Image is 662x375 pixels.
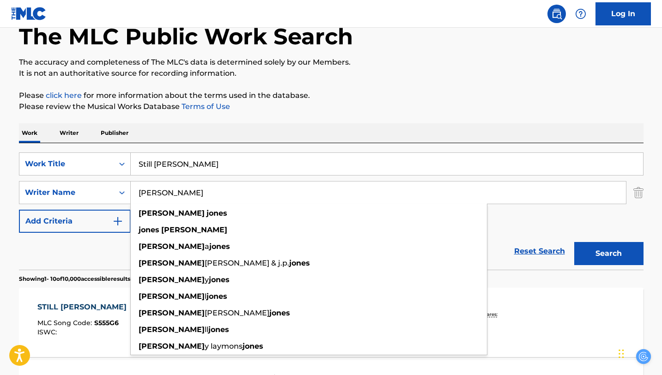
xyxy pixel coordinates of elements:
img: search [551,8,562,19]
a: Public Search [547,5,566,23]
strong: [PERSON_NAME] [139,292,205,301]
h1: The MLC Public Work Search [19,23,353,50]
strong: [PERSON_NAME] [139,308,205,317]
span: [PERSON_NAME] & j.p. [205,259,289,267]
div: Drag [619,340,624,368]
span: MLC Song Code : [37,319,94,327]
strong: jones [209,242,230,251]
div: Help [571,5,590,23]
a: Reset Search [510,241,570,261]
a: STILL [PERSON_NAME]MLC Song Code:S555G6ISWC:Writers (2)[PERSON_NAME], UNKNOWN AUTHORRecording Art... [19,288,644,357]
img: Delete Criterion [633,181,644,204]
p: Publisher [98,123,131,143]
strong: jones [209,275,230,284]
strong: jones [289,259,310,267]
span: a [205,242,209,251]
p: Please review the Musical Works Database [19,101,644,112]
form: Search Form [19,152,644,270]
img: help [575,8,586,19]
span: y laymons [205,342,243,351]
strong: jones [269,308,290,317]
span: [PERSON_NAME] [205,308,269,317]
a: Log In [595,2,651,25]
strong: [PERSON_NAME] [139,342,205,351]
div: Work Title [25,158,108,169]
span: ISWC : [37,328,59,336]
strong: jones [243,342,263,351]
span: l [205,292,206,301]
a: Terms of Use [180,102,230,111]
strong: [PERSON_NAME] [139,209,205,218]
div: STILL [PERSON_NAME] [37,302,131,313]
strong: [PERSON_NAME] [139,242,205,251]
button: Search [574,242,644,265]
img: 9d2ae6d4665cec9f34b9.svg [112,216,123,227]
strong: jones [206,209,227,218]
p: Please for more information about the terms used in the database. [19,90,644,101]
button: Add Criteria [19,210,131,233]
strong: [PERSON_NAME] [161,225,227,234]
strong: [PERSON_NAME] [139,259,205,267]
img: MLC Logo [11,7,47,20]
a: click here [46,91,82,100]
span: y [205,275,209,284]
p: Work [19,123,40,143]
span: S555G6 [94,319,119,327]
strong: jones [208,325,229,334]
p: It is not an authoritative source for recording information. [19,68,644,79]
p: The accuracy and completeness of The MLC's data is determined solely by our Members. [19,57,644,68]
strong: jones [139,225,159,234]
span: ll [205,325,208,334]
div: Writer Name [25,187,108,198]
strong: [PERSON_NAME] [139,325,205,334]
iframe: Chat Widget [616,331,662,375]
p: Showing 1 - 10 of 10,000 accessible results (Total 64,223 ) [19,275,168,283]
strong: jones [206,292,227,301]
strong: [PERSON_NAME] [139,275,205,284]
p: Writer [57,123,81,143]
